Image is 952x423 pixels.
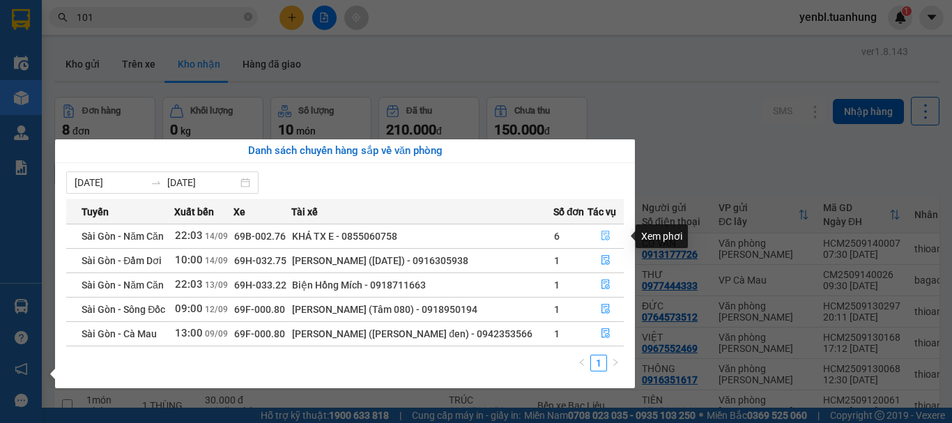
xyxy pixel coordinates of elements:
[205,280,228,290] span: 13/09
[590,355,607,371] li: 1
[82,255,162,266] span: Sài Gòn - Đầm Dơi
[205,305,228,314] span: 12/09
[167,175,238,190] input: Đến ngày
[601,231,611,242] span: file-done
[554,279,560,291] span: 1
[601,279,611,291] span: file-done
[205,231,228,241] span: 14/09
[82,304,165,315] span: Sài Gòn - Sông Đốc
[611,358,620,367] span: right
[574,355,590,371] li: Previous Page
[82,328,157,339] span: Sài Gòn - Cà Mau
[588,298,623,321] button: file-done
[234,279,286,291] span: 69H-033.22
[588,274,623,296] button: file-done
[82,231,164,242] span: Sài Gòn - Năm Căn
[607,355,624,371] button: right
[553,204,585,220] span: Số đơn
[554,231,560,242] span: 6
[82,204,109,220] span: Tuyến
[75,175,145,190] input: Từ ngày
[601,328,611,339] span: file-done
[601,255,611,266] span: file-done
[234,304,285,315] span: 69F-000.80
[291,204,318,220] span: Tài xế
[292,229,553,244] div: KHÁ TX E - 0855060758
[574,355,590,371] button: left
[601,304,611,315] span: file-done
[66,143,624,160] div: Danh sách chuyến hàng sắp về văn phòng
[636,224,688,248] div: Xem phơi
[588,249,623,272] button: file-done
[233,204,245,220] span: Xe
[578,358,586,367] span: left
[292,302,553,317] div: [PERSON_NAME] (Tâm 080) - 0918950194
[175,327,203,339] span: 13:00
[554,255,560,266] span: 1
[554,304,560,315] span: 1
[607,355,624,371] li: Next Page
[588,323,623,345] button: file-done
[292,253,553,268] div: [PERSON_NAME] ([DATE]) - 0916305938
[151,177,162,188] span: to
[82,279,164,291] span: Sài Gòn - Năm Căn
[205,329,228,339] span: 09/09
[175,254,203,266] span: 10:00
[292,326,553,341] div: [PERSON_NAME] ([PERSON_NAME] đen) - 0942353566
[175,229,203,242] span: 22:03
[175,278,203,291] span: 22:03
[234,328,285,339] span: 69F-000.80
[175,302,203,315] span: 09:00
[554,328,560,339] span: 1
[588,225,623,247] button: file-done
[205,256,228,266] span: 14/09
[234,231,286,242] span: 69B-002.76
[174,204,214,220] span: Xuất bến
[234,255,286,266] span: 69H-032.75
[151,177,162,188] span: swap-right
[591,355,606,371] a: 1
[292,277,553,293] div: Biện Hồng Mích - 0918711663
[588,204,616,220] span: Tác vụ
